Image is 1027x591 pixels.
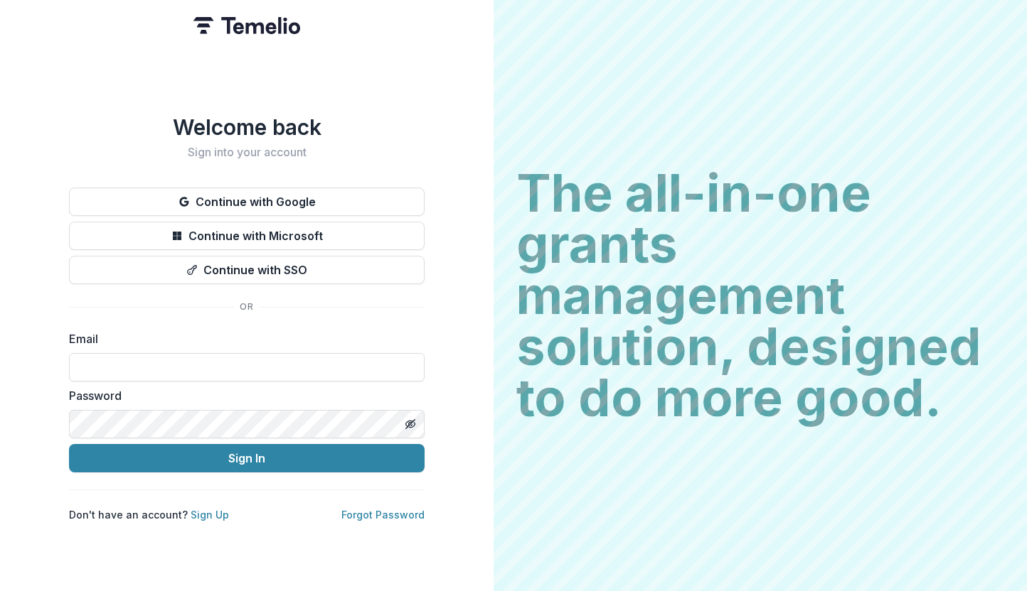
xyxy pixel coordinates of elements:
[399,413,422,435] button: Toggle password visibility
[341,509,425,521] a: Forgot Password
[191,509,229,521] a: Sign Up
[69,256,425,284] button: Continue with SSO
[69,146,425,159] h2: Sign into your account
[69,330,416,347] label: Email
[69,507,229,522] p: Don't have an account?
[69,114,425,140] h1: Welcome back
[69,222,425,250] button: Continue with Microsoft
[193,17,300,34] img: Temelio
[69,444,425,472] button: Sign In
[69,387,416,404] label: Password
[69,188,425,216] button: Continue with Google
